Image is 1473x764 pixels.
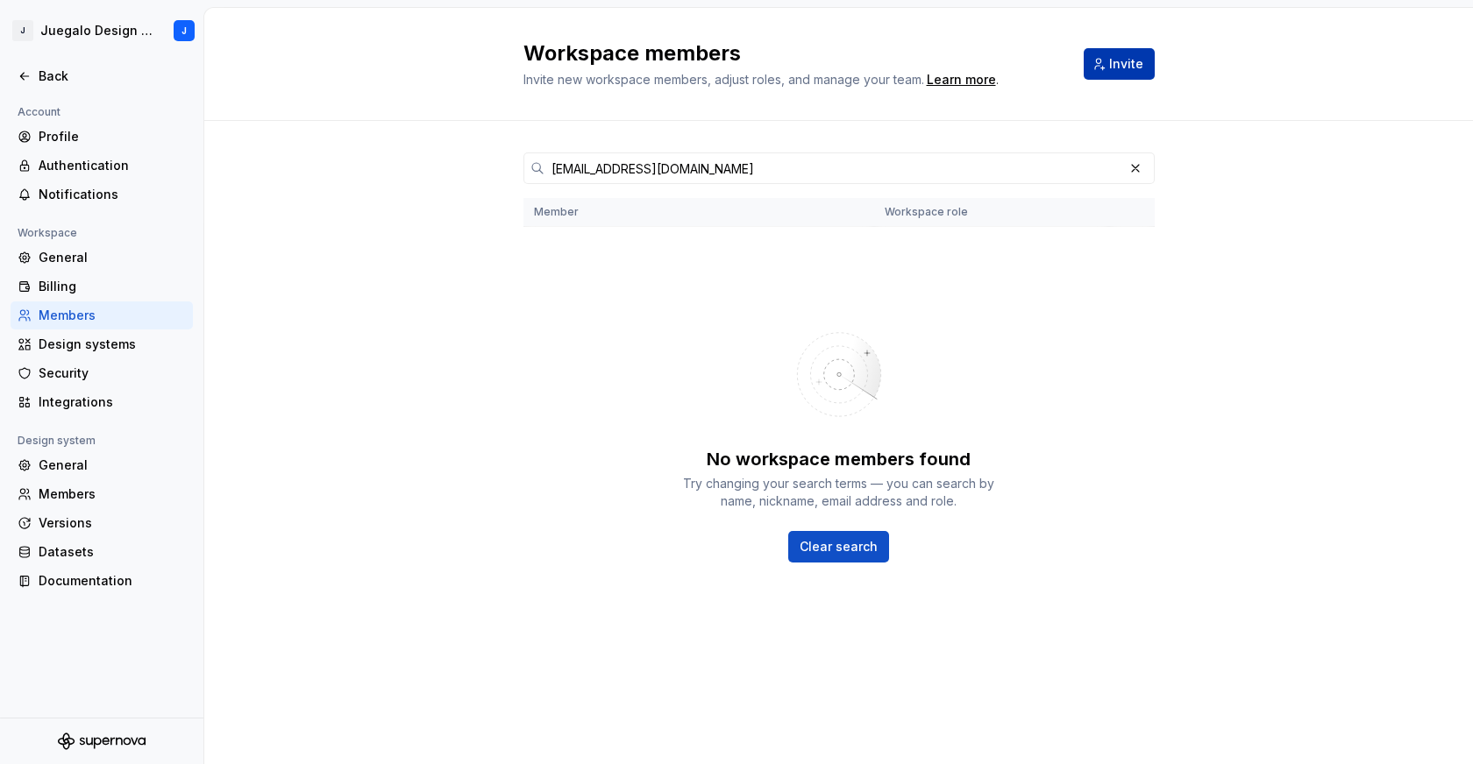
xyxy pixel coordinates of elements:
[523,72,924,87] span: Invite new workspace members, adjust roles, and manage your team.
[11,509,193,537] a: Versions
[1084,48,1155,80] button: Invite
[39,393,186,411] div: Integrations
[39,249,186,266] div: General
[11,359,193,387] a: Security
[39,186,186,203] div: Notifications
[39,543,186,561] div: Datasets
[39,67,186,85] div: Back
[39,364,186,382] div: Security
[39,307,186,324] div: Members
[40,22,153,39] div: Juegalo Design System
[927,71,996,88] a: Learn more
[788,531,889,562] button: Clear search
[39,514,186,532] div: Versions
[4,11,200,50] button: JJuegalo Design SystemJ
[11,567,193,595] a: Documentation
[800,538,878,555] span: Clear search
[11,301,193,329] a: Members
[11,152,193,180] a: Authentication
[11,451,193,479] a: General
[523,198,874,227] th: Member
[924,74,999,87] span: .
[39,456,186,474] div: General
[39,336,186,353] div: Design systems
[11,223,84,244] div: Workspace
[58,732,146,750] svg: Supernova Logo
[11,102,68,123] div: Account
[11,123,193,151] a: Profile
[181,24,187,38] div: J
[1109,55,1143,73] span: Invite
[874,198,1109,227] th: Workspace role
[707,447,971,471] div: No workspace members found
[11,180,193,209] a: Notifications
[681,475,997,510] div: Try changing your search terms — you can search by name, nickname, email address and role.
[11,538,193,566] a: Datasets
[11,430,103,451] div: Design system
[523,39,1063,67] h2: Workspace members
[39,485,186,503] div: Members
[11,272,193,301] a: Billing
[11,480,193,508] a: Members
[11,244,193,272] a: General
[544,152,1123,184] input: Search in members...
[11,62,193,90] a: Back
[39,157,186,174] div: Authentication
[11,388,193,416] a: Integrations
[39,572,186,590] div: Documentation
[12,20,33,41] div: J
[39,128,186,145] div: Profile
[39,278,186,295] div: Billing
[11,330,193,358] a: Design systems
